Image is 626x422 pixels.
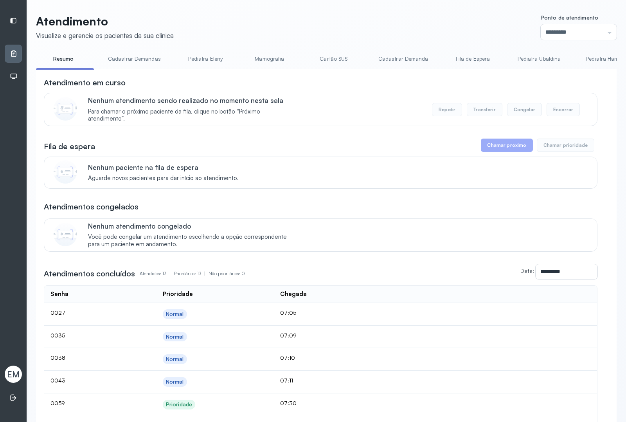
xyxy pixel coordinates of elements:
[432,103,462,116] button: Repetir
[371,52,436,65] a: Cadastrar Demanda
[467,103,502,116] button: Transferir
[44,201,139,212] h3: Atendimentos congelados
[36,31,174,40] div: Visualize e gerencie os pacientes da sua clínica
[507,103,542,116] button: Congelar
[537,139,595,152] button: Chamar prioridade
[100,52,169,65] a: Cadastrar Demandas
[88,175,239,182] span: Aguarde novos pacientes para dar início ao atendimento.
[50,400,65,406] span: 0059
[547,103,580,116] button: Encerrar
[280,332,297,339] span: 07:09
[520,267,534,274] label: Data:
[209,268,245,279] p: Não prioritários: 0
[54,160,77,184] img: Imagem de CalloutCard
[50,290,68,298] div: Senha
[541,14,598,21] span: Ponto de atendimento
[54,97,77,121] img: Imagem de CalloutCard
[166,356,184,362] div: Normal
[50,332,65,339] span: 0035
[88,163,239,171] p: Nenhum paciente na fila de espera
[280,354,295,361] span: 07:10
[280,400,297,406] span: 07:30
[510,52,569,65] a: Pediatra Ubaldina
[178,52,233,65] a: Pediatra Eleny
[50,354,65,361] span: 0038
[169,271,171,276] span: |
[280,309,296,316] span: 07:05
[204,271,205,276] span: |
[88,108,295,123] span: Para chamar o próximo paciente da fila, clique no botão “Próximo atendimento”.
[174,268,209,279] p: Prioritários: 13
[44,77,126,88] h3: Atendimento em curso
[54,223,77,246] img: Imagem de CalloutCard
[88,233,295,248] span: Você pode congelar um atendimento escolhendo a opção correspondente para um paciente em andamento.
[88,222,295,230] p: Nenhum atendimento congelado
[44,268,135,279] h3: Atendimentos concluídos
[280,290,307,298] div: Chegada
[44,141,95,152] h3: Fila de espera
[481,139,532,152] button: Chamar próximo
[50,309,65,316] span: 0027
[166,311,184,317] div: Normal
[140,268,174,279] p: Atendidos: 13
[36,14,174,28] p: Atendimento
[306,52,361,65] a: Cartão SUS
[36,52,91,65] a: Resumo
[88,96,295,105] p: Nenhum atendimento sendo realizado no momento nesta sala
[7,369,20,379] span: EM
[166,401,192,408] div: Prioridade
[242,52,297,65] a: Mamografia
[50,377,65,384] span: 0043
[166,379,184,385] div: Normal
[166,334,184,340] div: Normal
[163,290,193,298] div: Prioridade
[280,377,293,384] span: 07:11
[446,52,500,65] a: Fila de Espera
